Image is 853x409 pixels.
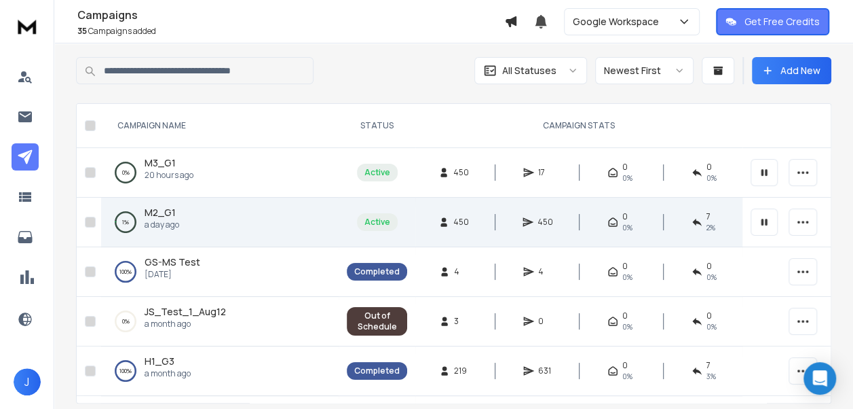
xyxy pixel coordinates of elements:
[706,310,712,321] span: 0
[354,310,400,332] div: Out of Schedule
[145,255,200,269] a: GS-MS Test
[145,156,176,169] span: M3_G1
[538,366,552,376] span: 631
[354,366,400,376] div: Completed
[77,25,87,37] span: 35
[101,247,339,297] td: 100%GS-MS Test[DATE]
[752,57,831,84] button: Add New
[145,355,174,368] span: H1_G3
[716,8,829,35] button: Get Free Credits
[622,173,632,183] span: 0%
[622,360,628,371] span: 0
[145,206,176,219] a: M2_G1
[145,255,200,268] span: GS-MS Test
[101,104,339,148] th: CAMPAIGN NAME
[145,156,176,170] a: M3_G1
[339,104,415,148] th: STATUS
[454,316,468,327] span: 3
[101,297,339,346] td: 0%JS_Test_1_Aug12a month ago
[145,170,193,181] p: 20 hours ago
[415,104,742,148] th: CAMPAIGN STATS
[453,217,469,228] span: 450
[101,148,339,198] td: 0%M3_G120 hours ago
[119,364,132,378] p: 100 %
[145,368,191,379] p: a month ago
[706,321,717,332] span: 0%
[364,217,390,228] div: Active
[538,266,552,277] span: 4
[622,371,632,382] span: 0%
[706,371,716,382] span: 3 %
[595,57,694,84] button: Newest First
[77,7,504,23] h1: Campaigns
[706,173,717,183] span: 0 %
[122,166,130,179] p: 0 %
[622,261,628,272] span: 0
[145,269,200,280] p: [DATE]
[538,167,552,178] span: 17
[706,261,712,272] span: 0
[101,198,339,247] td: 1%M2_G1a day ago
[119,265,132,279] p: 100 %
[622,321,632,332] span: 0%
[14,368,41,395] button: J
[101,346,339,396] td: 100%H1_G3a month ago
[122,315,130,328] p: 0 %
[706,222,715,233] span: 2 %
[622,211,628,222] span: 0
[502,64,556,77] p: All Statuses
[14,14,41,39] img: logo
[622,272,632,283] span: 0%
[453,167,469,178] span: 450
[145,305,226,319] a: JS_Test_1_Aug12
[622,310,628,321] span: 0
[622,162,628,173] span: 0
[706,272,717,283] span: 0 %
[145,319,226,330] p: a month ago
[145,355,174,368] a: H1_G3
[454,266,468,277] span: 4
[145,219,179,230] p: a day ago
[354,266,400,277] div: Completed
[706,162,712,173] span: 0
[622,222,632,233] span: 0%
[454,366,468,376] span: 219
[537,217,553,228] span: 450
[706,360,710,371] span: 7
[364,167,390,178] div: Active
[122,215,129,229] p: 1 %
[538,316,552,327] span: 0
[706,211,710,222] span: 7
[77,26,504,37] p: Campaigns added
[744,15,820,29] p: Get Free Credits
[573,15,664,29] p: Google Workspace
[803,362,836,395] div: Open Intercom Messenger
